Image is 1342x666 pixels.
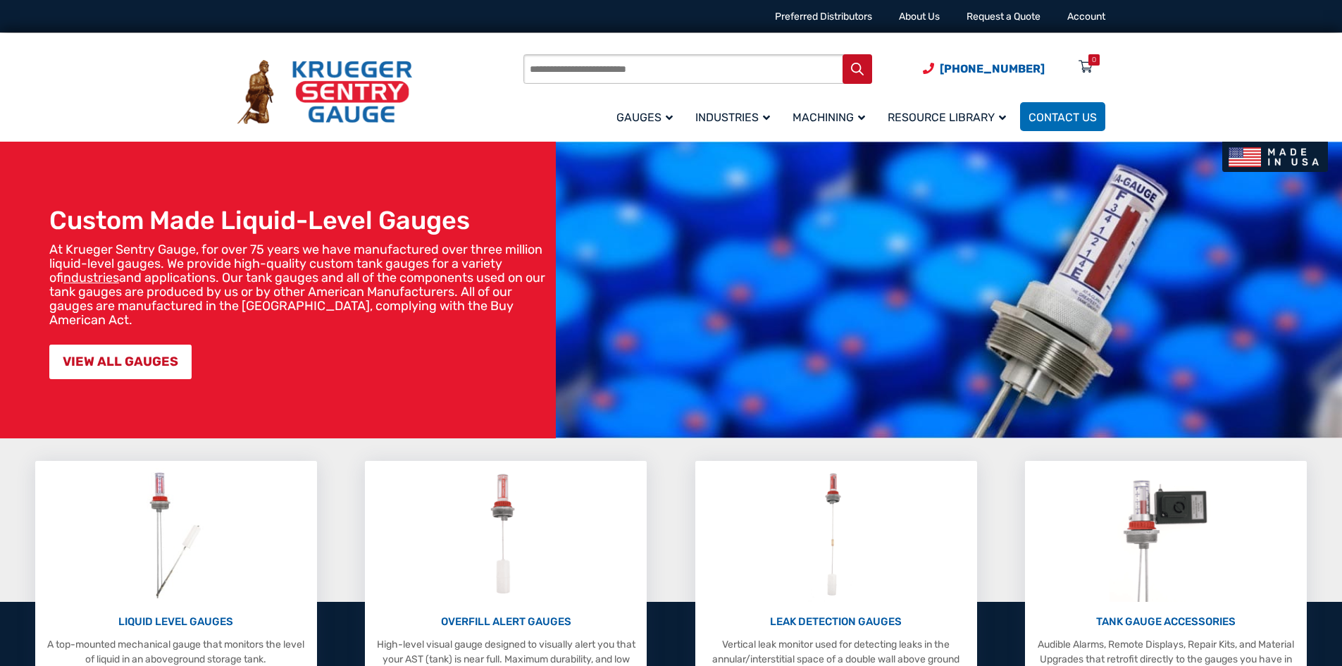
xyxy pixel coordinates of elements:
[793,111,865,124] span: Machining
[784,100,879,133] a: Machining
[1092,54,1096,66] div: 0
[49,205,549,235] h1: Custom Made Liquid-Level Gauges
[63,270,119,285] a: industries
[923,60,1045,78] a: Phone Number (920) 434-8860
[888,111,1006,124] span: Resource Library
[49,345,192,379] a: VIEW ALL GAUGES
[808,468,864,602] img: Leak Detection Gauges
[372,614,640,630] p: OVERFILL ALERT GAUGES
[42,614,310,630] p: LIQUID LEVEL GAUGES
[702,614,970,630] p: LEAK DETECTION GAUGES
[1029,111,1097,124] span: Contact Us
[138,468,213,602] img: Liquid Level Gauges
[608,100,687,133] a: Gauges
[1110,468,1223,602] img: Tank Gauge Accessories
[475,468,538,602] img: Overfill Alert Gauges
[237,60,412,125] img: Krueger Sentry Gauge
[775,11,872,23] a: Preferred Distributors
[616,111,673,124] span: Gauges
[899,11,940,23] a: About Us
[1067,11,1105,23] a: Account
[49,242,549,327] p: At Krueger Sentry Gauge, for over 75 years we have manufactured over three million liquid-level g...
[695,111,770,124] span: Industries
[687,100,784,133] a: Industries
[1222,142,1328,172] img: Made In USA
[967,11,1040,23] a: Request a Quote
[940,62,1045,75] span: [PHONE_NUMBER]
[556,142,1342,438] img: bg_hero_bannerksentry
[1032,614,1300,630] p: TANK GAUGE ACCESSORIES
[879,100,1020,133] a: Resource Library
[1020,102,1105,131] a: Contact Us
